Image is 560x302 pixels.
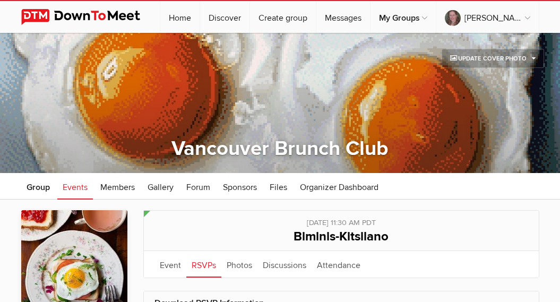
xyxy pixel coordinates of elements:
a: Members [95,173,140,200]
a: Events [57,173,93,200]
span: Gallery [148,182,174,193]
span: Members [100,182,135,193]
a: Photos [221,251,257,278]
a: Attendance [312,251,366,278]
a: Messages [316,1,370,33]
a: Organizer Dashboard [295,173,384,200]
a: [PERSON_NAME] [436,1,539,33]
span: Files [270,182,287,193]
span: Forum [186,182,210,193]
a: Files [264,173,292,200]
span: Events [63,182,88,193]
a: Group [21,173,55,200]
a: Forum [181,173,216,200]
a: Sponsors [218,173,262,200]
a: Gallery [142,173,179,200]
a: Vancouver Brunch Club [171,136,389,161]
a: Discover [200,1,249,33]
a: Discussions [257,251,312,278]
a: Event [154,251,186,278]
div: [DATE] 11:30 AM PDT [154,211,528,229]
span: Sponsors [223,182,257,193]
a: Home [160,1,200,33]
img: DownToMeet [21,9,157,25]
span: Organizer Dashboard [300,182,378,193]
a: Create group [250,1,316,33]
a: My Groups [371,1,436,33]
span: Group [27,182,50,193]
a: RSVPs [186,251,221,278]
a: Update Cover Photo [442,49,544,68]
span: Biminis-Kitsilano [294,229,389,244]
